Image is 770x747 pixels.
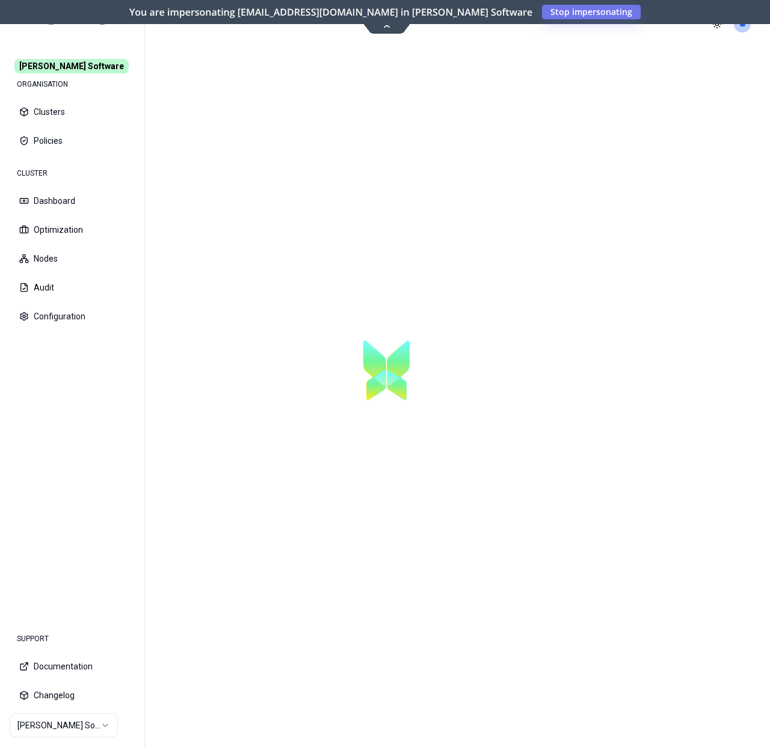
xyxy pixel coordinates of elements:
[10,217,135,243] button: Optimization
[10,653,135,680] button: Documentation
[10,128,135,154] button: Policies
[10,627,135,651] div: SUPPORT
[10,682,135,709] button: Changelog
[10,274,135,301] button: Audit
[10,303,135,330] button: Configuration
[10,161,135,185] div: CLUSTER
[14,59,129,73] span: [PERSON_NAME] Software
[10,99,135,125] button: Clusters
[10,188,135,214] button: Dashboard
[10,245,135,272] button: Nodes
[10,72,135,96] div: ORGANISATION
